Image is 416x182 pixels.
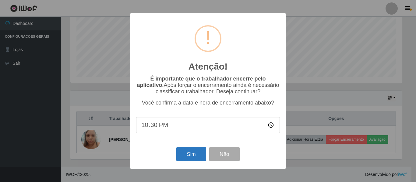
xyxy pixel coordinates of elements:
p: Você confirma a data e hora de encerramento abaixo? [136,100,280,106]
button: Não [209,147,239,161]
p: Após forçar o encerramento ainda é necessário classificar o trabalhador. Deseja continuar? [136,76,280,95]
b: É importante que o trabalhador encerre pelo aplicativo. [137,76,266,88]
button: Sim [176,147,206,161]
h2: Atenção! [189,61,227,72]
